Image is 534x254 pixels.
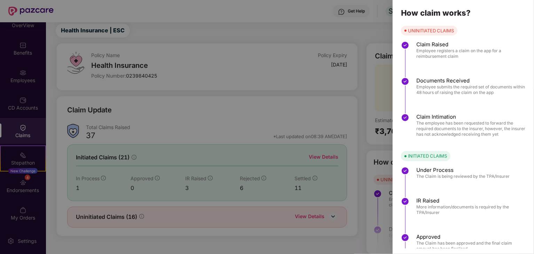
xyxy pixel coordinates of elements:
img: svg+xml;base64,PHN2ZyBpZD0iU3RlcC1Eb25lLTMyeDMyIiB4bWxucz0iaHR0cDovL3d3dy53My5vcmcvMjAwMC9zdmciIH... [401,77,409,86]
span: The employee has been requested to forward the required documents to the insurer, however, the in... [416,120,527,137]
span: Documents Received [416,77,527,84]
img: svg+xml;base64,PHN2ZyBpZD0iU3RlcC1Eb25lLTMyeDMyIiB4bWxucz0iaHR0cDovL3d3dy53My5vcmcvMjAwMC9zdmciIH... [401,233,409,242]
img: svg+xml;base64,PHN2ZyBpZD0iU3RlcC1Eb25lLTMyeDMyIiB4bWxucz0iaHR0cDovL3d3dy53My5vcmcvMjAwMC9zdmciIH... [401,197,409,206]
span: Employee registers a claim on the app for a reimbursement claim [416,48,527,59]
div: UNINITIATED CLAIMS [408,27,454,34]
div: INITIATED CLAIMS [408,152,447,159]
span: Claim Intimation [416,113,527,120]
img: svg+xml;base64,PHN2ZyBpZD0iU3RlcC1Eb25lLTMyeDMyIiB4bWxucz0iaHR0cDovL3d3dy53My5vcmcvMjAwMC9zdmciIH... [401,41,409,49]
img: svg+xml;base64,PHN2ZyBpZD0iU3RlcC1Eb25lLTMyeDMyIiB4bWxucz0iaHR0cDovL3d3dy53My5vcmcvMjAwMC9zdmciIH... [401,167,409,175]
span: IR Raised [416,197,527,204]
img: svg+xml;base64,PHN2ZyBpZD0iU3RlcC1Eb25lLTMyeDMyIiB4bWxucz0iaHR0cDovL3d3dy53My5vcmcvMjAwMC9zdmciIH... [401,113,409,122]
span: More information/documents is required by the TPA/Insurer [416,204,527,215]
span: Under Process [416,167,510,174]
span: Employee submits the required set of documents within 48 hours of raising the claim on the app [416,84,527,95]
span: Claim Raised [416,41,527,48]
div: How claim works? [401,9,526,17]
span: Approved [416,233,527,240]
span: The Claim is being reviewed by the TPA/Insurer [416,174,510,179]
span: The Claim has been approved and the final claim amount has been finalised [416,240,527,252]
